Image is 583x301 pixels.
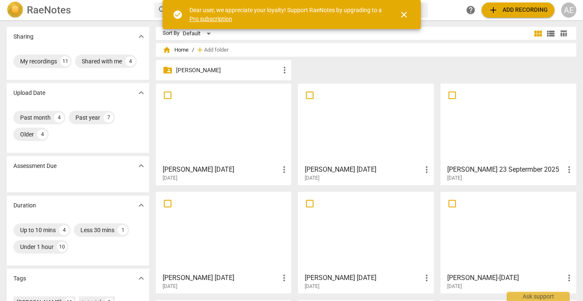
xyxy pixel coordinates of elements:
h2: RaeNotes [27,4,71,16]
span: more_vert [564,273,574,283]
p: Assessment Due [13,162,57,170]
span: expand_more [136,88,146,98]
button: Show more [135,30,148,43]
button: AE [561,3,576,18]
p: Upload Date [13,89,45,97]
div: Past month [20,113,51,122]
button: Tile view [532,27,544,40]
span: add [196,46,204,54]
span: folder_shared [163,65,173,75]
span: expand_more [136,273,146,283]
div: Past year [75,113,100,122]
p: Melanie Parish [176,66,280,75]
span: more_vert [279,165,289,175]
button: List view [544,27,557,40]
div: Sort By [163,30,179,37]
div: Older [20,130,34,139]
div: Default [183,27,214,40]
div: 4 [59,225,69,235]
a: [PERSON_NAME] 23 Septermber 2025[DATE] [443,86,573,181]
span: view_list [546,29,556,39]
div: 4 [54,113,64,123]
span: / [192,47,194,53]
div: My recordings [20,57,57,65]
span: [DATE] [447,175,462,182]
h3: Anthony-March.27.2025 [447,273,564,283]
a: [PERSON_NAME] [DATE][DATE] [301,195,431,290]
a: [PERSON_NAME] [DATE][DATE] [159,86,289,181]
span: home [163,46,171,54]
div: 7 [104,113,114,123]
span: Add recording [488,5,548,15]
div: Shared with me [82,57,122,65]
button: Show more [135,199,148,212]
span: check_circle [173,10,183,20]
span: table_chart [560,29,567,37]
span: expand_more [136,161,146,171]
span: expand_more [136,200,146,210]
span: expand_more [136,31,146,42]
span: [DATE] [163,283,177,290]
a: Pro subscription [189,16,232,22]
a: [PERSON_NAME] [DATE][DATE] [301,86,431,181]
div: Dear user, we appreciate your loyalty! Support RaeNotes by upgrading to a [189,6,384,23]
div: Under 1 hour [20,243,54,251]
span: more_vert [564,165,574,175]
div: Up to 10 mins [20,226,56,234]
a: [PERSON_NAME]-[DATE][DATE] [443,195,573,290]
div: Less 30 mins [80,226,114,234]
h3: Trish 22 July, 2025 [163,273,280,283]
div: 10 [57,242,67,252]
h3: Trish July 3, 2025 [305,273,422,283]
button: Upload [482,3,554,18]
h3: Anthony July 10 2025 [305,165,422,175]
span: search [158,5,168,15]
a: Help [463,3,478,18]
span: close [399,10,409,20]
h3: Anthony June 26 2025 [163,165,280,175]
span: [DATE] [447,283,462,290]
span: [DATE] [305,175,319,182]
span: [DATE] [305,283,319,290]
button: Close [394,5,414,25]
span: Home [163,46,189,54]
button: Show more [135,86,148,99]
div: 11 [60,56,70,66]
button: Show more [135,272,148,285]
div: Ask support [507,292,570,301]
span: view_module [533,29,543,39]
h3: Anthony 23 Septermber 2025 [447,165,564,175]
p: Duration [13,201,36,210]
a: [PERSON_NAME] [DATE][DATE] [159,195,289,290]
button: Table view [557,27,570,40]
span: more_vert [280,65,290,75]
div: 4 [37,129,47,139]
div: 1 [118,225,128,235]
span: [DATE] [163,175,177,182]
span: Add folder [204,47,228,53]
button: Show more [135,160,148,172]
img: Logo [7,2,23,18]
p: Tags [13,274,26,283]
span: help [466,5,476,15]
span: more_vert [422,165,432,175]
p: Sharing [13,32,34,41]
a: LogoRaeNotes [7,2,148,18]
div: 4 [125,56,135,66]
span: add [488,5,498,15]
span: more_vert [422,273,432,283]
span: more_vert [279,273,289,283]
